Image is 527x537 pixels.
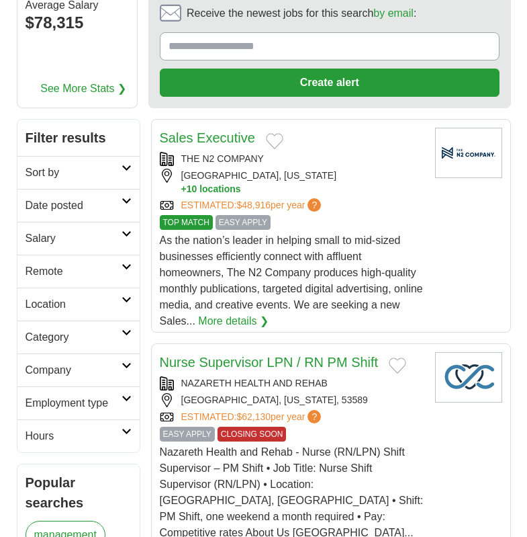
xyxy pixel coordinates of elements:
span: CLOSING SOON [218,427,287,442]
button: Create alert [160,69,499,97]
h2: Company [26,362,122,378]
a: See More Stats ❯ [40,81,126,97]
button: +10 locations [181,183,424,196]
h2: Popular searches [26,472,132,513]
a: Location [17,288,140,321]
img: Company logo [435,128,502,178]
a: Hours [17,419,140,452]
a: Date posted [17,189,140,222]
a: by email [373,7,414,19]
a: ESTIMATED:$62,130per year? [181,410,324,424]
div: NAZARETH HEALTH AND REHAB [160,376,424,390]
div: THE N2 COMPANY [160,152,424,166]
a: Sort by [17,156,140,189]
a: Employment type [17,386,140,419]
h2: Salary [26,231,122,247]
a: Company [17,354,140,386]
h2: Hours [26,428,122,444]
a: Salary [17,222,140,255]
a: Sales Executive [160,130,255,145]
div: $78,315 [26,11,129,35]
h2: Date posted [26,198,122,214]
div: [GEOGRAPHIC_DATA], [US_STATE], 53589 [160,393,424,407]
span: $62,130 [236,411,271,422]
h2: Employment type [26,395,122,411]
h2: Remote [26,263,122,280]
a: ESTIMATED:$48,916per year? [181,198,324,212]
span: Receive the newest jobs for this search : [187,5,416,22]
h2: Location [26,296,122,313]
span: + [181,183,187,196]
a: Category [17,321,140,354]
span: ? [307,410,321,423]
h2: Category [26,329,122,345]
h2: Sort by [26,165,122,181]
button: Add to favorite jobs [389,358,406,374]
div: [GEOGRAPHIC_DATA], [US_STATE] [160,169,424,196]
a: Remote [17,255,140,288]
a: More details ❯ [198,313,269,329]
img: Company logo [435,352,502,403]
a: Nurse Supervisor LPN / RN PM Shift [160,355,379,370]
button: Add to favorite jobs [266,133,283,149]
span: TOP MATCH [160,215,213,230]
span: As the nation’s leader in helping small to mid-sized businesses efficiently connect with affluent... [160,235,423,327]
span: EASY APPLY [160,427,215,442]
span: $48,916 [236,200,271,210]
h2: Filter results [17,120,140,156]
span: EASY APPLY [215,215,271,230]
span: ? [307,198,321,212]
